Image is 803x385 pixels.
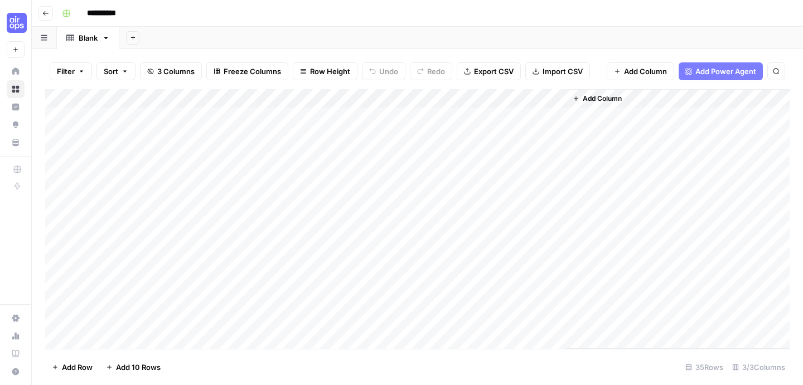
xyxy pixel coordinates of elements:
[728,358,790,376] div: 3/3 Columns
[7,98,25,116] a: Insights
[362,62,405,80] button: Undo
[50,62,92,80] button: Filter
[7,62,25,80] a: Home
[310,66,350,77] span: Row Height
[7,327,25,345] a: Usage
[7,116,25,134] a: Opportunities
[410,62,452,80] button: Redo
[607,62,674,80] button: Add Column
[104,66,118,77] span: Sort
[79,32,98,43] div: Blank
[45,358,99,376] button: Add Row
[293,62,357,80] button: Row Height
[695,66,756,77] span: Add Power Agent
[116,362,161,373] span: Add 10 Rows
[7,13,27,33] img: September Cohort Logo
[57,27,119,49] a: Blank
[583,94,622,104] span: Add Column
[568,91,626,106] button: Add Column
[543,66,583,77] span: Import CSV
[624,66,667,77] span: Add Column
[681,358,728,376] div: 35 Rows
[7,80,25,98] a: Browse
[62,362,93,373] span: Add Row
[457,62,521,80] button: Export CSV
[379,66,398,77] span: Undo
[7,134,25,152] a: Your Data
[7,309,25,327] a: Settings
[99,358,167,376] button: Add 10 Rows
[96,62,136,80] button: Sort
[206,62,288,80] button: Freeze Columns
[7,345,25,363] a: Learning Hub
[57,66,75,77] span: Filter
[224,66,281,77] span: Freeze Columns
[140,62,202,80] button: 3 Columns
[474,66,514,77] span: Export CSV
[679,62,763,80] button: Add Power Agent
[157,66,195,77] span: 3 Columns
[7,9,25,37] button: Workspace: September Cohort
[7,363,25,381] button: Help + Support
[525,62,590,80] button: Import CSV
[427,66,445,77] span: Redo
